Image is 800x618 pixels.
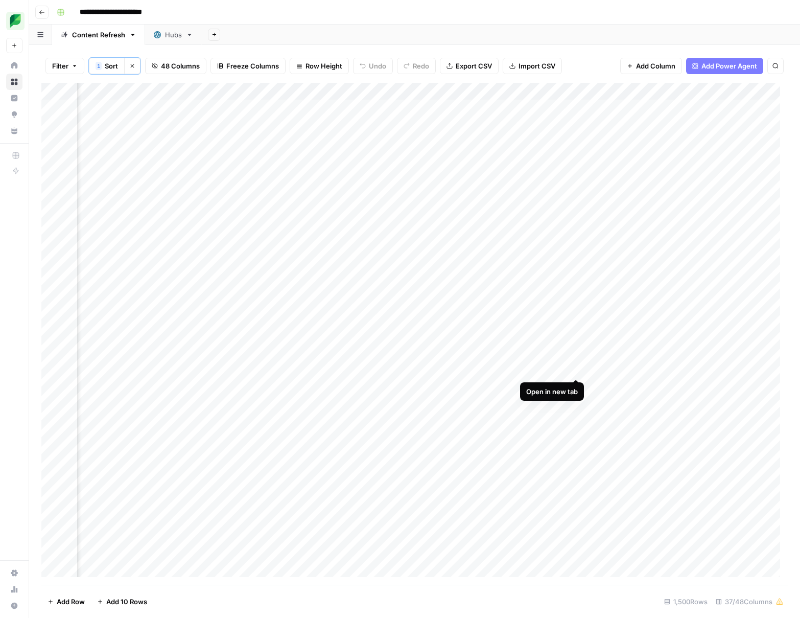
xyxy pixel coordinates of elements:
button: Add Row [41,593,91,610]
button: Export CSV [440,58,499,74]
button: 1Sort [89,58,124,74]
button: Undo [353,58,393,74]
div: 37/48 Columns [712,593,788,610]
span: 1 [97,62,100,70]
button: Freeze Columns [210,58,286,74]
div: Content Refresh [72,30,125,40]
button: Help + Support [6,598,22,614]
span: Sort [105,61,118,71]
button: Redo [397,58,436,74]
button: Add Column [620,58,682,74]
button: Import CSV [503,58,562,74]
span: Undo [369,61,386,71]
a: Browse [6,74,22,90]
span: Redo [413,61,429,71]
a: Opportunities [6,106,22,123]
a: Your Data [6,123,22,139]
div: Hubs [165,30,182,40]
a: Usage [6,581,22,598]
button: Row Height [290,58,349,74]
a: Content Refresh [52,25,145,45]
a: Home [6,57,22,74]
span: Filter [52,61,68,71]
span: Import CSV [519,61,555,71]
img: SproutSocial Logo [6,12,25,30]
a: Settings [6,565,22,581]
span: Row Height [305,61,342,71]
div: 1 [96,62,102,70]
button: Add Power Agent [686,58,763,74]
div: 1,500 Rows [660,593,712,610]
button: 48 Columns [145,58,206,74]
span: Add Row [57,597,85,607]
button: Add 10 Rows [91,593,153,610]
button: Filter [45,58,84,74]
span: Add Column [636,61,675,71]
span: Freeze Columns [226,61,279,71]
a: Insights [6,90,22,106]
button: Workspace: SproutSocial [6,8,22,34]
span: Add Power Agent [701,61,757,71]
div: Open in new tab [526,386,578,397]
span: 48 Columns [161,61,200,71]
span: Add 10 Rows [106,597,147,607]
a: Hubs [145,25,202,45]
span: Export CSV [456,61,492,71]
